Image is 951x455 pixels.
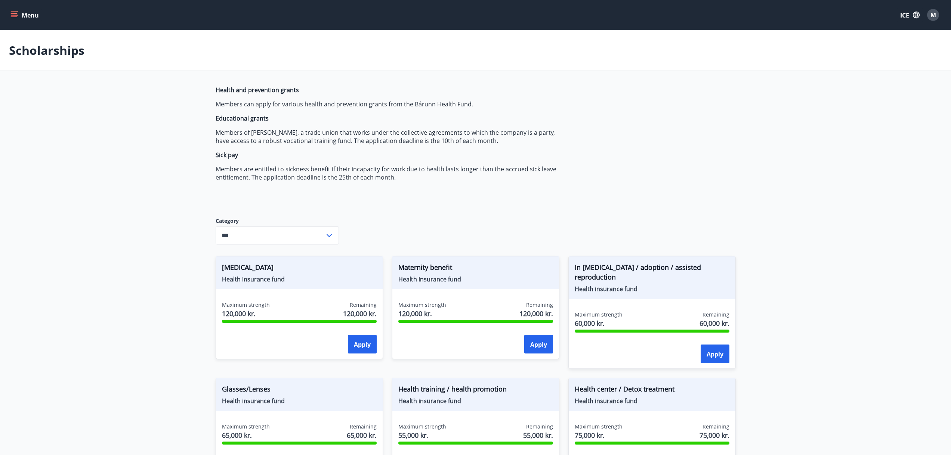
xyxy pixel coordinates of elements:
font: Health and prevention grants [216,86,299,94]
font: Health center / Detox treatment [575,384,674,393]
font: Scholarships [9,42,84,58]
font: Maximum strength [575,311,623,318]
font: Maximum strength [398,301,446,308]
font: Remaining [350,423,377,430]
font: Maximum strength [575,423,623,430]
font: Sick pay [216,151,238,159]
font: Members are entitled to sickness benefit if their incapacity for work due to health lasts longer ... [216,165,556,181]
font: 75,000 kr. [700,431,729,440]
font: Maximum strength [222,301,270,308]
font: 120,000 kr. [398,309,432,318]
font: 120,000 kr. [519,309,553,318]
font: ICE [900,11,909,19]
font: Health insurance fund [222,397,285,405]
font: Glasses/Lenses [222,384,271,393]
font: Remaining [526,301,553,308]
font: Remaining [703,423,729,430]
font: Maximum strength [398,423,446,430]
font: 55,000 kr. [398,431,428,440]
button: Apply [348,335,377,353]
font: 60,000 kr. [575,319,605,328]
font: 55,000 kr. [523,431,553,440]
font: In [MEDICAL_DATA] / adoption / assisted reproduction [575,263,701,281]
font: Members can apply for various health and prevention grants from the Bárunn Health Fund. [216,100,473,108]
font: Remaining [703,311,729,318]
font: [MEDICAL_DATA] [222,263,274,272]
font: Remaining [526,423,553,430]
font: Category [216,217,239,224]
font: 120,000 kr. [222,309,256,318]
font: Apply [707,350,723,358]
font: Health insurance fund [575,397,637,405]
font: Menu [22,11,39,19]
font: Health insurance fund [398,397,461,405]
font: Members of [PERSON_NAME], a trade union that works under the collective agreements to which the c... [216,128,555,145]
font: Health insurance fund [575,285,637,293]
font: Health insurance fund [222,275,285,283]
span: M [930,11,936,19]
button: ICE [897,8,923,22]
font: Apply [354,340,371,349]
button: menu [9,8,42,22]
font: 65,000 kr. [222,431,252,440]
font: 75,000 kr. [575,431,605,440]
font: Health training / health promotion [398,384,507,393]
font: Educational grants [216,114,269,122]
button: Apply [524,335,553,353]
font: 60,000 kr. [700,319,729,328]
font: 65,000 kr. [347,431,377,440]
font: Apply [530,340,547,349]
font: Maximum strength [222,423,270,430]
font: 120,000 kr. [343,309,377,318]
button: M [924,6,942,24]
button: Apply [701,345,729,363]
font: Maternity benefit [398,263,452,272]
font: Remaining [350,301,377,308]
font: Health insurance fund [398,275,461,283]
